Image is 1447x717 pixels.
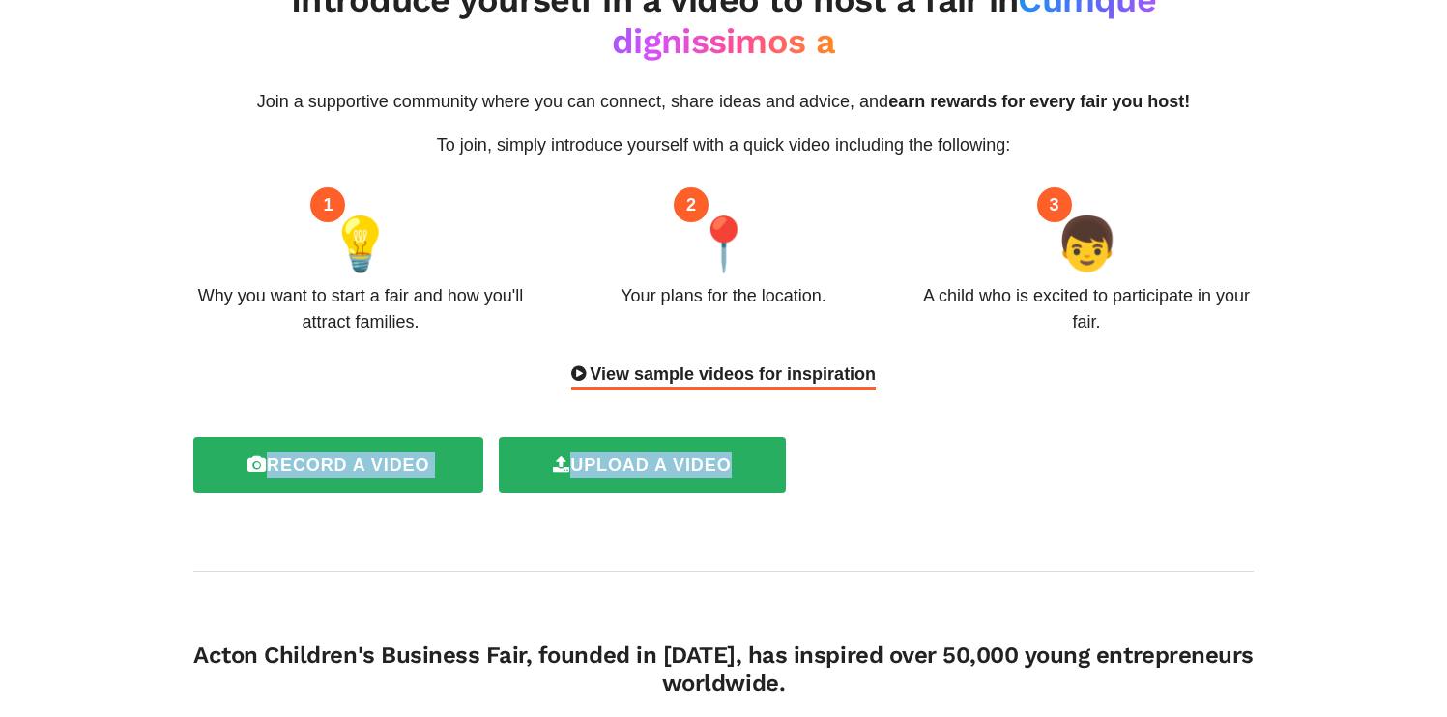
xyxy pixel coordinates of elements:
[674,187,709,222] div: 2
[499,437,785,493] label: Upload a video
[621,283,825,309] div: Your plans for the location.
[571,361,876,390] div: View sample videos for inspiration
[193,437,483,493] label: Record a video
[310,187,345,222] div: 1
[193,132,1254,158] p: To join, simply introduce yourself with a quick video including the following:
[691,205,756,283] span: 📍
[193,283,528,335] div: Why you want to start a fair and how you'll attract families.
[888,92,1190,111] span: earn rewards for every fair you host!
[193,89,1254,115] p: Join a supportive community where you can connect, share ideas and advice, and
[1055,205,1119,283] span: 👦
[919,283,1254,335] div: A child who is excited to participate in your fair.
[1037,187,1072,222] div: 3
[193,642,1254,697] h4: Acton Children's Business Fair, founded in [DATE], has inspired over 50,000 young entrepreneurs w...
[328,205,392,283] span: 💡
